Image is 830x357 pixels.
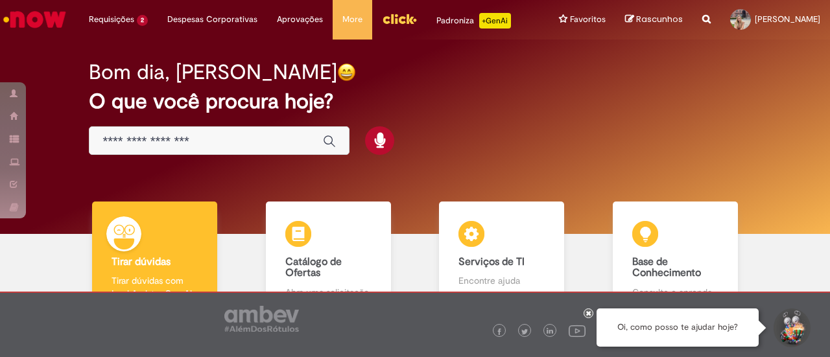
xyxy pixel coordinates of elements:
p: +GenAi [479,13,511,29]
span: [PERSON_NAME] [755,14,820,25]
div: Oi, como posso te ajudar hoje? [597,308,759,347]
span: More [342,13,362,26]
p: Consulte e aprenda [632,286,718,299]
b: Base de Conhecimento [632,255,701,280]
a: Base de Conhecimento Consulte e aprenda [589,202,763,314]
img: logo_footer_ambev_rotulo_gray.png [224,306,299,332]
h2: O que você procura hoje? [89,90,741,113]
span: Aprovações [277,13,323,26]
span: Requisições [89,13,134,26]
img: logo_footer_facebook.png [496,328,503,335]
button: Iniciar Conversa de Suporte [772,308,811,347]
div: Padroniza [436,13,511,29]
span: Rascunhos [636,13,683,25]
span: Favoritos [570,13,606,26]
p: Abra uma solicitação [285,286,372,299]
a: Serviços de TI Encontre ajuda [415,202,589,314]
a: Rascunhos [625,14,683,26]
span: 2 [137,15,148,26]
img: logo_footer_linkedin.png [547,328,553,336]
img: happy-face.png [337,63,356,82]
img: logo_footer_youtube.png [569,322,586,339]
p: Encontre ajuda [458,274,545,287]
b: Catálogo de Ofertas [285,255,342,280]
b: Serviços de TI [458,255,525,268]
img: logo_footer_twitter.png [521,328,528,335]
p: Tirar dúvidas com Lupi Assist e Gen Ai [112,274,198,300]
img: ServiceNow [1,6,68,32]
img: click_logo_yellow_360x200.png [382,9,417,29]
span: Despesas Corporativas [167,13,257,26]
a: Tirar dúvidas Tirar dúvidas com Lupi Assist e Gen Ai [68,202,242,314]
b: Tirar dúvidas [112,255,171,268]
a: Catálogo de Ofertas Abra uma solicitação [242,202,416,314]
h2: Bom dia, [PERSON_NAME] [89,61,337,84]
